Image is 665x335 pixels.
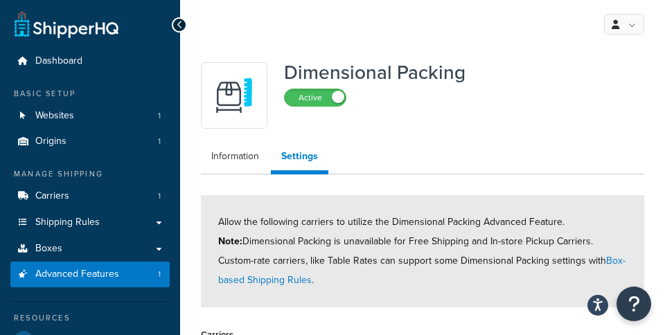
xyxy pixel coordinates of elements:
a: Information [201,143,269,170]
a: Settings [271,143,328,174]
a: Carriers1 [10,183,170,209]
li: Origins [10,129,170,154]
button: Open Resource Center [617,287,651,321]
a: Boxes [10,236,170,262]
span: Allow the following carriers to utilize the Dimensional Packing Advanced Feature. Dimensional Pac... [218,215,626,287]
span: Boxes [35,243,62,255]
span: Websites [35,110,74,122]
li: Advanced Features [10,262,170,287]
li: Websites [10,103,170,129]
span: 1 [158,190,161,202]
a: Advanced Features1 [10,262,170,287]
div: Basic Setup [10,88,170,100]
span: Advanced Features [35,269,119,280]
span: 1 [158,110,161,122]
span: 1 [158,136,161,147]
label: Active [285,89,346,106]
img: DTVBYsAAAAAASUVORK5CYII= [210,71,258,120]
span: Shipping Rules [35,217,100,228]
h1: Dimensional Packing [284,62,465,83]
span: Origins [35,136,66,147]
span: Dashboard [35,55,82,67]
span: 1 [158,269,161,280]
strong: Note: [218,234,242,248]
li: Carriers [10,183,170,209]
span: Carriers [35,190,69,202]
a: Origins1 [10,129,170,154]
div: Resources [10,312,170,324]
a: Dashboard [10,48,170,74]
div: Manage Shipping [10,168,170,180]
a: Shipping Rules [10,210,170,235]
a: Websites1 [10,103,170,129]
